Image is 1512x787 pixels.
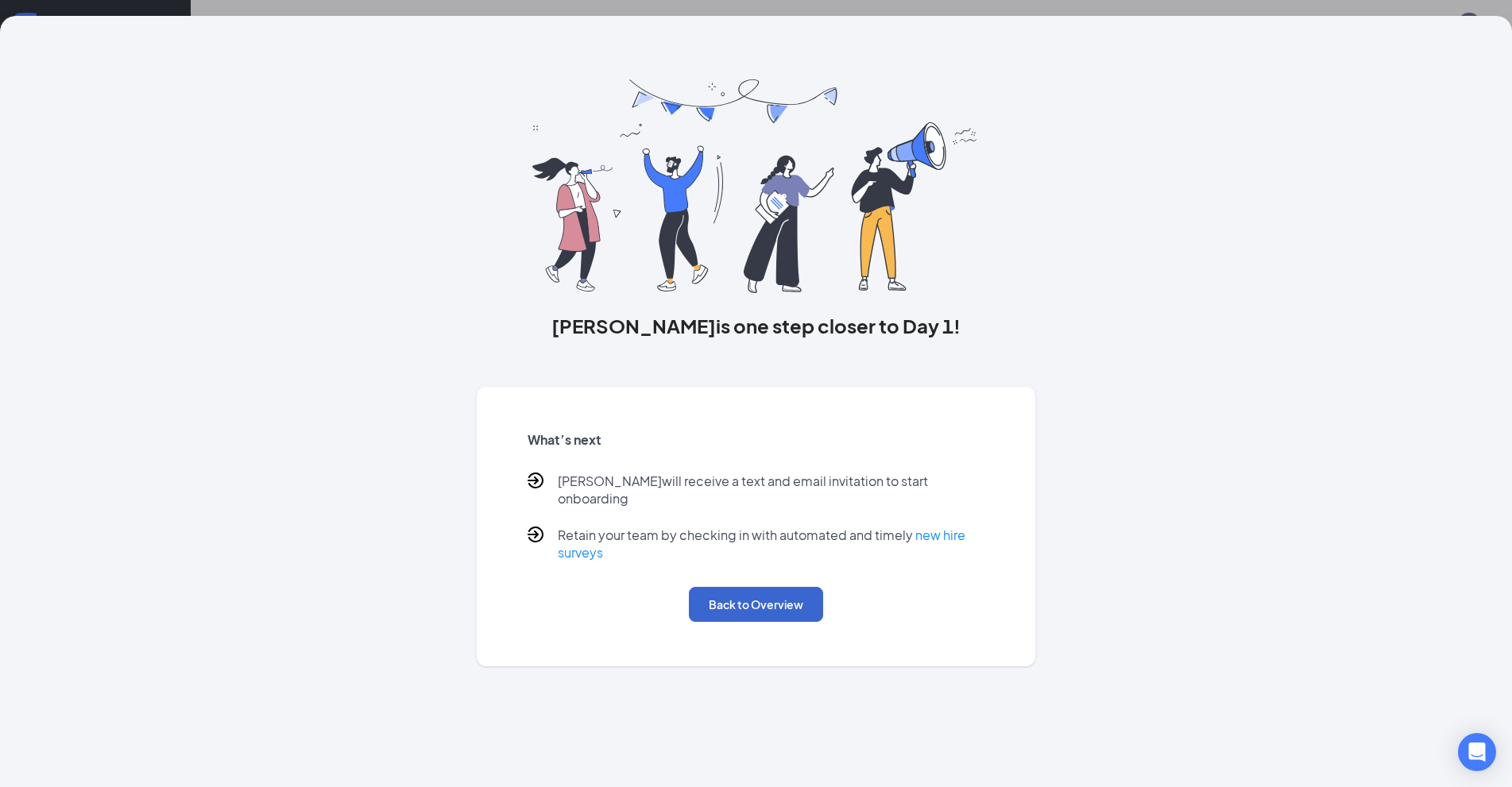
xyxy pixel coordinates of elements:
[689,587,823,622] button: Back to Overview
[558,527,985,561] p: Retain your team by checking in with automated and timely
[558,473,985,507] p: [PERSON_NAME] will receive a text and email invitation to start onboarding
[1458,733,1496,771] div: Open Intercom Messenger
[528,431,985,449] h5: What’s next
[477,312,1036,339] h3: [PERSON_NAME] is one step closer to Day 1!
[558,527,965,561] a: new hire surveys
[532,79,980,293] img: you are all set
